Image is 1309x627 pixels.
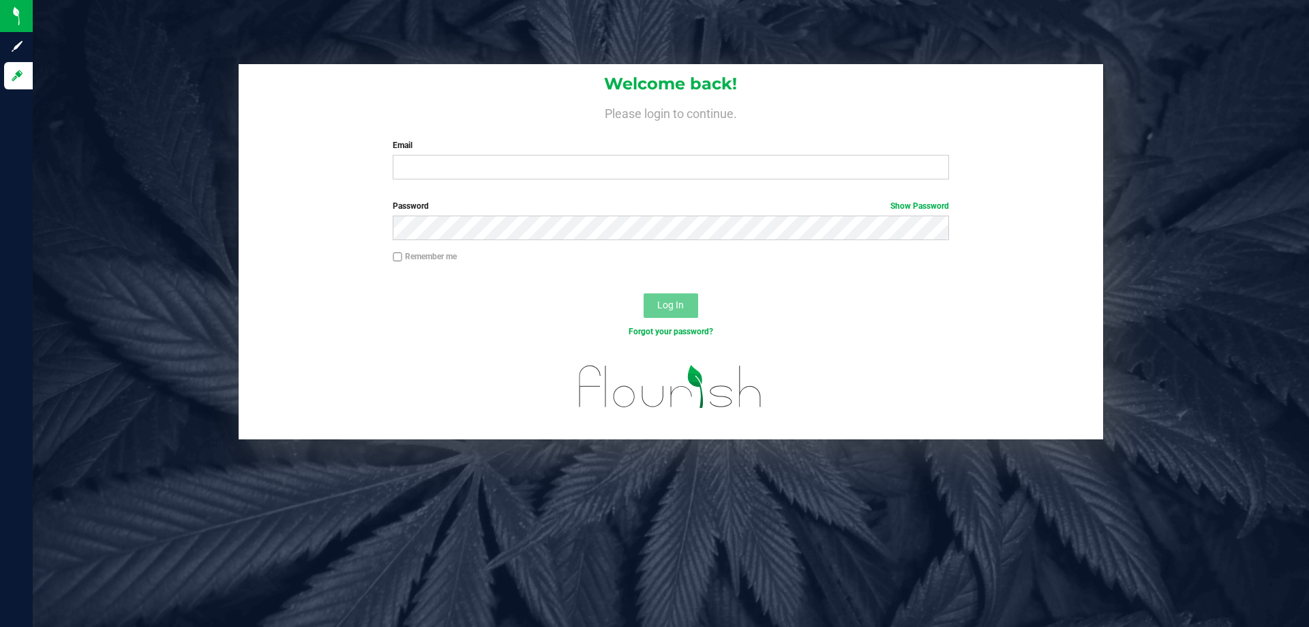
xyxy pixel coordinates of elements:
[239,75,1103,93] h1: Welcome back!
[644,293,698,318] button: Log In
[562,352,779,422] img: flourish_logo.svg
[393,139,948,151] label: Email
[10,40,24,53] inline-svg: Sign up
[239,104,1103,120] h4: Please login to continue.
[629,327,713,336] a: Forgot your password?
[393,252,402,262] input: Remember me
[657,300,684,310] span: Log In
[10,69,24,83] inline-svg: Log in
[393,201,429,211] span: Password
[890,201,949,211] a: Show Password
[393,250,457,263] label: Remember me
